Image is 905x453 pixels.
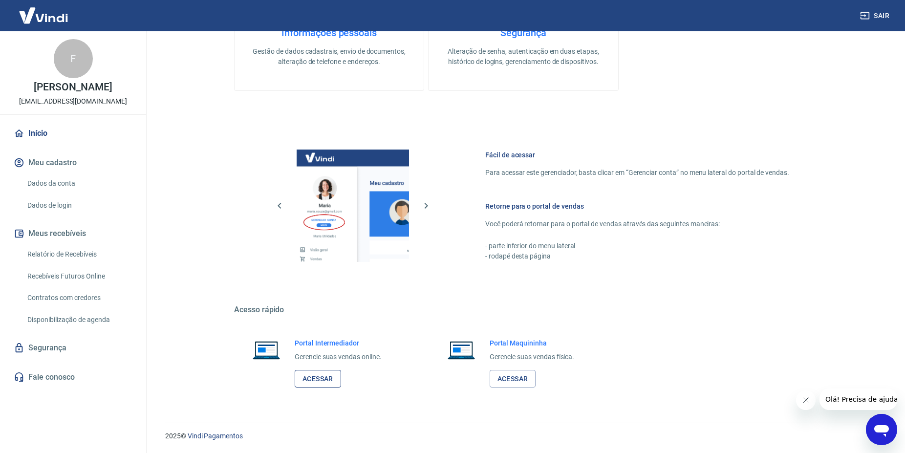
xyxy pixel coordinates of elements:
a: Fale conosco [12,367,134,388]
a: Acessar [490,370,536,388]
h5: Acesso rápido [234,305,813,315]
p: Gerencie suas vendas física. [490,352,575,362]
p: 2025 © [165,431,882,441]
a: Segurança [12,337,134,359]
p: Você poderá retornar para o portal de vendas através das seguintes maneiras: [485,219,789,229]
iframe: Fechar mensagem [796,390,816,410]
h4: Informações pessoais [250,27,408,39]
img: Vindi [12,0,75,30]
a: Recebíveis Futuros Online [23,266,134,286]
a: Disponibilização de agenda [23,310,134,330]
a: Acessar [295,370,341,388]
img: Imagem de um notebook aberto [246,338,287,362]
a: Início [12,123,134,144]
iframe: Botão para abrir a janela de mensagens [866,414,897,445]
button: Sair [858,7,893,25]
p: Alteração de senha, autenticação em duas etapas, histórico de logins, gerenciamento de dispositivos. [444,46,602,67]
a: Relatório de Recebíveis [23,244,134,264]
img: Imagem de um notebook aberto [441,338,482,362]
a: Contratos com credores [23,288,134,308]
p: - rodapé desta página [485,251,789,261]
h4: Segurança [444,27,602,39]
h6: Portal Intermediador [295,338,382,348]
span: Olá! Precisa de ajuda? [6,7,82,15]
a: Vindi Pagamentos [188,432,243,440]
h6: Retorne para o portal de vendas [485,201,789,211]
h6: Fácil de acessar [485,150,789,160]
a: Dados da conta [23,173,134,194]
button: Meus recebíveis [12,223,134,244]
p: [EMAIL_ADDRESS][DOMAIN_NAME] [19,96,127,107]
button: Meu cadastro [12,152,134,173]
img: Imagem da dashboard mostrando o botão de gerenciar conta na sidebar no lado esquerdo [297,150,409,262]
p: Para acessar este gerenciador, basta clicar em “Gerenciar conta” no menu lateral do portal de ven... [485,168,789,178]
h6: Portal Maquininha [490,338,575,348]
div: F [54,39,93,78]
p: [PERSON_NAME] [34,82,112,92]
a: Dados de login [23,195,134,216]
iframe: Mensagem da empresa [819,388,897,410]
p: Gerencie suas vendas online. [295,352,382,362]
p: Gestão de dados cadastrais, envio de documentos, alteração de telefone e endereços. [250,46,408,67]
p: - parte inferior do menu lateral [485,241,789,251]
